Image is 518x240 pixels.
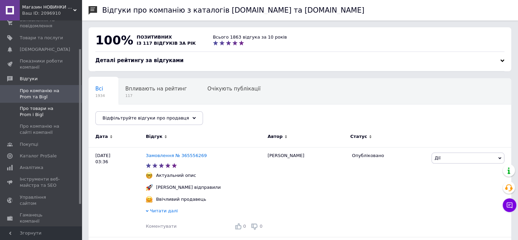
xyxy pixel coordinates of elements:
[22,4,73,10] span: Магазин НОВИНКИ - стильні рюкзаки та ляльки Реборн
[102,6,364,14] h1: Відгуки про компанію з каталогів [DOMAIN_NAME] та [DOMAIN_NAME]
[146,172,153,179] img: :nerd_face:
[146,153,207,158] a: Замовлення № 365556269
[95,57,184,63] span: Деталі рейтингу за відгуками
[95,33,133,47] span: 100%
[20,153,57,159] span: Каталог ProSale
[146,223,176,229] div: Коментувати
[154,184,222,190] div: [PERSON_NAME] відправили
[146,133,162,140] span: Відгук
[268,133,283,140] span: Автор
[20,141,38,147] span: Покупці
[95,133,108,140] span: Дата
[95,57,504,64] div: Деталі рейтингу за відгуками
[137,41,196,46] span: із 117 відгуків за рік
[95,86,103,92] span: Всі
[125,86,187,92] span: Впливають на рейтинг
[146,184,153,191] img: :rocket:
[20,35,63,41] span: Товари та послуги
[352,153,426,159] div: Опубліковано
[137,34,172,40] span: позитивних
[89,147,146,237] div: [DATE] 03:36
[260,224,262,229] span: 0
[20,176,63,188] span: Інструменти веб-майстра та SEO
[146,208,264,216] div: Читати далі
[103,115,189,121] span: Відфільтруйте відгуки про продавця
[20,212,63,224] span: Гаманець компанії
[95,93,105,98] span: 1934
[125,93,187,98] span: 117
[350,133,367,140] span: Статус
[20,58,63,70] span: Показники роботи компанії
[20,46,70,53] span: [DEMOGRAPHIC_DATA]
[20,17,63,29] span: Замовлення та повідомлення
[154,196,208,202] div: Ввічливий продавець
[146,224,176,229] span: Коментувати
[20,76,37,82] span: Відгуки
[20,88,63,100] span: Про компанію на Prom та Bigl
[154,172,198,179] div: Актуальний опис
[89,104,178,130] div: Опубліковані без коментаря
[20,194,63,207] span: Управління сайтом
[146,196,153,203] img: :hugging_face:
[243,224,246,229] span: 0
[20,105,63,118] span: Про товари на Prom і Bigl
[503,198,516,212] button: Чат з покупцем
[150,208,178,213] span: Читати далі
[20,165,43,171] span: Аналітика
[213,34,287,40] div: Всього 1863 відгука за 10 років
[264,147,349,237] div: [PERSON_NAME]
[20,123,63,136] span: Про компанію на сайті компанії
[95,112,164,118] span: Опубліковані без комен...
[435,155,440,160] span: Дії
[22,10,82,16] div: Ваш ID: 2096910
[207,86,261,92] span: Очікують публікації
